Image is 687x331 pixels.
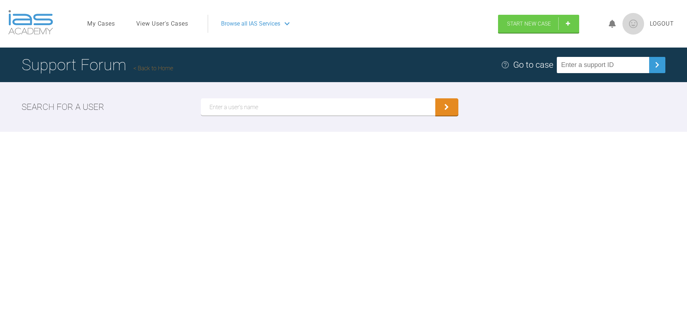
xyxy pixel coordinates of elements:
[501,61,510,69] img: help.e70b9f3d.svg
[136,19,188,28] a: View User's Cases
[22,52,173,77] h1: Support Forum
[507,21,551,27] span: Start New Case
[221,19,280,28] span: Browse all IAS Services
[22,100,104,114] h2: Search for a user
[498,15,579,33] a: Start New Case
[513,58,553,72] div: Go to case
[8,10,53,35] img: logo-light.3e3ef733.png
[651,59,663,71] img: chevronRight.28bd32b0.svg
[650,19,674,28] a: Logout
[133,65,173,72] a: Back to Home
[622,13,644,35] img: profile.png
[557,57,649,73] input: Enter a support ID
[201,98,435,116] input: Enter a user's name
[87,19,115,28] a: My Cases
